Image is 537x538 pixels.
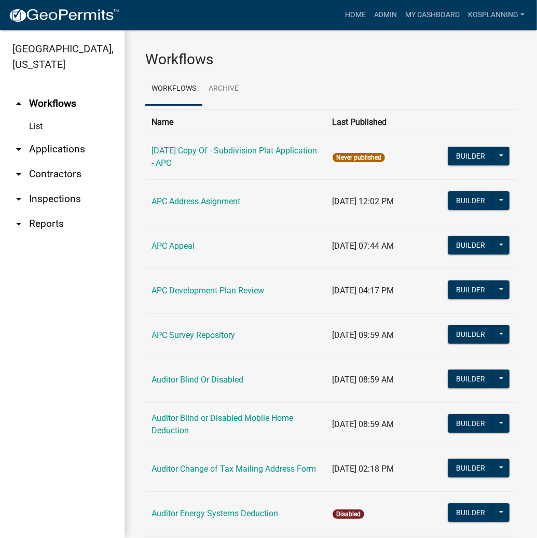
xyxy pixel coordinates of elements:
a: Workflows [145,73,202,106]
a: Home [341,5,370,25]
a: Auditor Energy Systems Deduction [152,508,278,518]
button: Builder [448,503,493,522]
i: arrow_drop_down [12,143,25,155]
a: kosplanning [464,5,529,25]
span: [DATE] 12:02 PM [333,196,394,206]
span: [DATE] 09:59 AM [333,330,394,340]
span: Never published [333,153,385,162]
span: Disabled [333,509,364,519]
a: APC Development Plan Review [152,286,264,295]
a: [DATE] Copy Of - Subdivision Plat Application - APC [152,146,317,168]
button: Builder [448,459,493,477]
span: [DATE] 08:59 AM [333,419,394,429]
button: Builder [448,325,493,344]
button: Builder [448,191,493,210]
span: [DATE] 02:18 PM [333,464,394,474]
th: Last Published [326,109,441,135]
th: Name [145,109,326,135]
a: Admin [370,5,401,25]
span: [DATE] 04:17 PM [333,286,394,295]
i: arrow_drop_down [12,193,25,205]
a: APC Survey Repository [152,330,235,340]
button: Builder [448,370,493,388]
a: APC Appeal [152,241,195,251]
a: APC Address Asignment [152,196,240,206]
span: [DATE] 08:59 AM [333,375,394,385]
button: Builder [448,236,493,254]
button: Builder [448,147,493,165]
button: Builder [448,280,493,299]
i: arrow_drop_up [12,97,25,110]
a: My Dashboard [401,5,464,25]
a: Archive [202,73,245,106]
a: Auditor Blind Or Disabled [152,375,243,385]
span: [DATE] 07:44 AM [333,241,394,251]
i: arrow_drop_down [12,218,25,230]
h3: Workflows [145,51,516,68]
i: arrow_drop_down [12,168,25,180]
a: Auditor Blind or Disabled Mobile Home Deduction [152,413,293,435]
a: Auditor Change of Tax Mailing Address Form [152,464,316,474]
button: Builder [448,414,493,433]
